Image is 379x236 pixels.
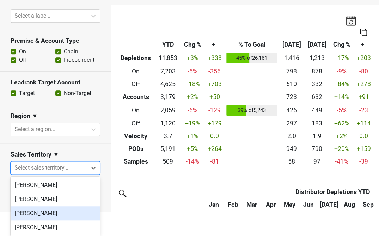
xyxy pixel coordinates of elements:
th: Samples [116,155,155,168]
img: last_updated_date [346,16,356,25]
td: -129 [204,103,225,117]
td: -6 % [181,103,204,117]
th: Jan: activate to sort column ascending [204,198,224,211]
th: Feb: activate to sort column ascending [224,198,243,211]
td: 949 [279,142,304,155]
td: -80 [354,65,374,78]
div: [PERSON_NAME] [11,192,100,206]
th: Apr: activate to sort column ascending [261,198,280,211]
th: [DATE] [304,39,330,51]
th: Jun: activate to sort column ascending [299,198,318,211]
td: 183 [304,117,330,130]
td: 426 [279,103,304,117]
td: +703 [204,78,225,90]
th: Off [116,117,155,130]
td: 7,203 [155,65,181,78]
th: Accounts [116,90,155,103]
div: [PERSON_NAME] [11,220,100,235]
td: 4,625 [155,78,181,90]
th: % To Goal [225,39,279,51]
td: -5 % [181,65,204,78]
td: 3.7 [155,130,181,143]
td: -5 % [330,103,354,117]
td: +50 [204,90,225,103]
th: 1,088 [204,211,224,225]
div: [PERSON_NAME] [11,178,100,192]
td: +18 % [181,78,204,90]
td: 58 [279,155,304,168]
td: 97 [304,155,330,168]
td: +91 [354,90,374,103]
td: 1,120 [155,117,181,130]
h3: Leadrank Target Account [11,79,100,86]
td: -39 [354,155,374,168]
td: -41 % [330,155,354,168]
img: filter [116,187,128,199]
td: +278 [354,78,374,90]
th: YTD [155,39,181,51]
th: Mar: activate to sort column ascending [242,198,261,211]
td: +1 % [181,130,204,143]
td: +3 % [181,51,204,65]
td: 332 [304,78,330,90]
th: Chg % [330,39,354,51]
th: Sep: activate to sort column ascending [359,198,378,211]
td: -356 [204,65,225,78]
td: 878 [304,65,330,78]
span: ▼ [53,151,59,159]
td: 798 [279,65,304,78]
td: +203 [354,51,374,65]
td: 610 [279,78,304,90]
span: ▼ [32,112,38,120]
td: 3,179 [155,90,181,103]
th: On [116,65,155,78]
td: +179 [204,117,225,130]
th: +- [204,39,225,51]
td: 2.0 [279,130,304,143]
th: On [116,103,155,117]
td: +20 % [330,142,354,155]
th: Velocity [116,130,155,143]
td: 1.9 [304,130,330,143]
td: +84 % [330,78,354,90]
th: 1,416 [359,211,378,225]
td: -14 % [181,155,204,168]
td: 5,191 [155,142,181,155]
th: 1,180 [299,211,318,225]
td: 0.0 [204,130,225,143]
h3: Premise & Account Type [11,37,100,45]
td: 11,853 [155,51,181,65]
h3: Region [11,112,30,120]
td: +2 % [330,130,354,143]
label: Target [19,89,35,98]
th: 1,103 [224,211,243,225]
td: +14 % [330,90,354,103]
td: +62 % [330,117,354,130]
td: +338 [204,51,225,65]
label: On [19,47,26,56]
td: +2 % [181,90,204,103]
label: Off [19,56,27,64]
td: 2,059 [155,103,181,117]
td: +159 [354,142,374,155]
td: 509 [155,155,181,168]
th: 1,501 [261,211,280,225]
th: 1,309 [318,211,340,225]
td: 632 [304,90,330,103]
td: +5 % [181,142,204,155]
th: PODs [116,142,155,155]
label: Chain [64,47,78,56]
td: 1,416 [279,51,304,65]
th: &nbsp;: activate to sort column ascending [116,198,204,211]
th: Off [116,78,155,90]
td: 723 [279,90,304,103]
td: -23 [354,103,374,117]
th: TOTAL [116,211,204,225]
th: +- [354,39,374,51]
td: -81 [204,155,225,168]
th: Chg % [181,39,204,51]
td: 449 [304,103,330,117]
th: Aug: activate to sort column ascending [340,198,359,211]
td: +264 [204,142,225,155]
td: +19 % [181,117,204,130]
